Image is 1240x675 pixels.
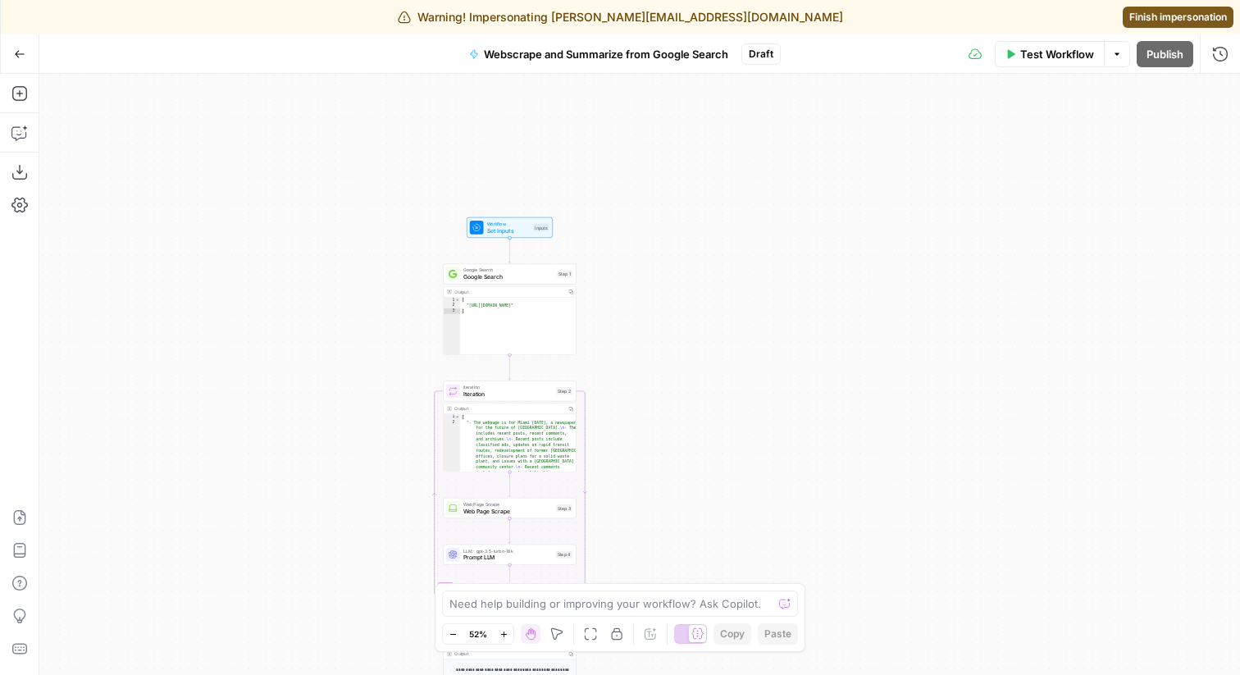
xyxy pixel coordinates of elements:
button: Test Workflow [995,41,1104,67]
div: Web Page ScrapeWeb Page ScrapeStep 3 [443,498,577,518]
div: WorkflowSet InputsInputs [443,217,577,238]
span: Webscrape and Summarize from Google Search [484,46,728,62]
span: Paste [764,627,791,641]
div: Step 2 [556,387,572,395]
div: Output [454,650,563,657]
div: Step 1 [557,270,572,277]
div: Inputs [533,224,549,231]
span: Iteration [463,390,553,398]
g: Edge from start to step_1 [508,238,511,262]
div: 1 [444,414,460,420]
span: Finish impersonation [1129,10,1227,25]
div: LLM · gpt-3.5-turbo-16kPrompt LLMStep 4 [443,545,577,565]
span: LLM · gpt-3.5-turbo-16k [463,547,553,554]
div: 2 [444,303,460,308]
span: Web Page Scrape [463,501,553,508]
span: 52% [469,627,487,641]
div: 2 [444,420,460,537]
span: Web Page Scrape [463,507,553,515]
div: Warning! Impersonating [PERSON_NAME][EMAIL_ADDRESS][DOMAIN_NAME] [398,9,843,25]
span: Workflow [487,220,530,226]
span: Copy [720,627,745,641]
button: Copy [713,623,751,645]
a: Finish impersonation [1123,7,1233,28]
div: LoopIterationIterationStep 2Output[ "- The webpage is for Miami [DATE], a newspaper for the futur... [443,381,577,472]
span: Draft [749,47,773,62]
div: Step 4 [556,550,572,558]
button: Publish [1137,41,1193,67]
span: Toggle code folding, rows 1 through 3 [455,414,460,420]
g: Edge from step_3 to step_4 [508,518,511,543]
span: Toggle code folding, rows 1 through 3 [455,297,460,303]
span: Prompt LLM [463,554,553,562]
span: Set Inputs [487,226,530,235]
div: Output [454,288,563,294]
span: Google Search [463,273,554,281]
div: Output [454,405,563,412]
button: Webscrape and Summarize from Google Search [459,41,738,67]
span: Test Workflow [1020,46,1094,62]
div: Go Back [53,47,92,62]
g: Edge from step_1 to step_2 [508,355,511,380]
button: Paste [758,623,798,645]
div: Step 3 [556,504,572,512]
div: 3 [444,308,460,314]
span: Publish [1147,46,1183,62]
span: Google Search [463,267,554,273]
div: Google SearchGoogle SearchStep 1Output[ "[URL][DOMAIN_NAME]"] [443,263,577,354]
div: 1 [444,297,460,303]
g: Edge from step_2 to step_3 [508,472,511,496]
span: Iteration [463,384,553,390]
